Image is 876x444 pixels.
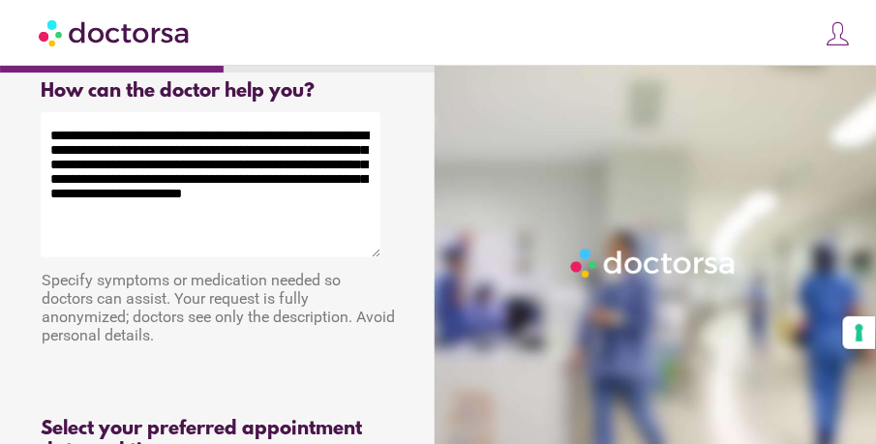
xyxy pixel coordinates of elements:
img: icons8-customer-100.png [825,20,852,47]
button: Your consent preferences for tracking technologies [843,316,876,349]
img: Doctorsa.com [39,11,192,54]
div: Specify symptoms or medication needed so doctors can assist. Your request is fully anonymized; do... [41,261,396,359]
img: Logo-Doctorsa-trans-White-partial-flat.png [566,244,741,282]
div: How can the doctor help you? [41,80,396,103]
